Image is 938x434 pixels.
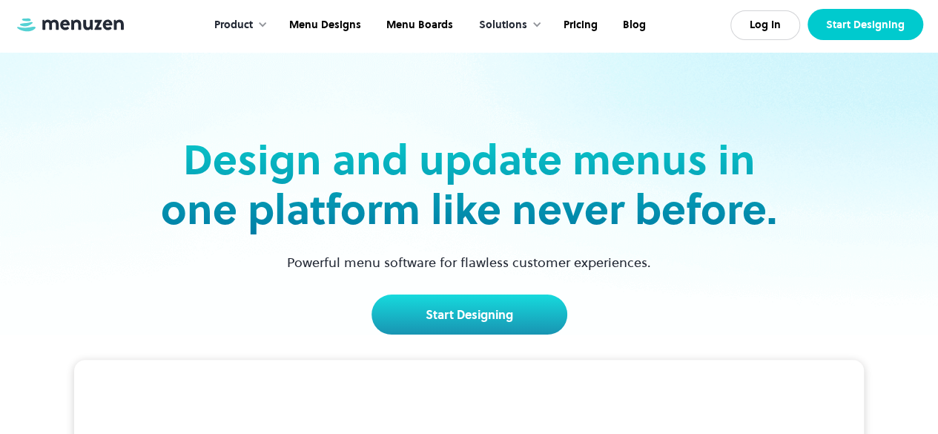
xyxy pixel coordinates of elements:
a: Start Designing [371,295,567,335]
a: Menu Designs [275,2,372,48]
a: Menu Boards [372,2,464,48]
a: Pricing [549,2,609,48]
a: Start Designing [807,9,923,40]
a: Log In [730,10,800,40]
p: Powerful menu software for flawless customer experiences. [268,252,670,272]
h2: Design and update menus in one platform like never before. [156,135,782,234]
div: Solutions [479,17,527,33]
div: Product [199,2,275,48]
div: Solutions [464,2,549,48]
a: Blog [609,2,657,48]
div: Product [214,17,253,33]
